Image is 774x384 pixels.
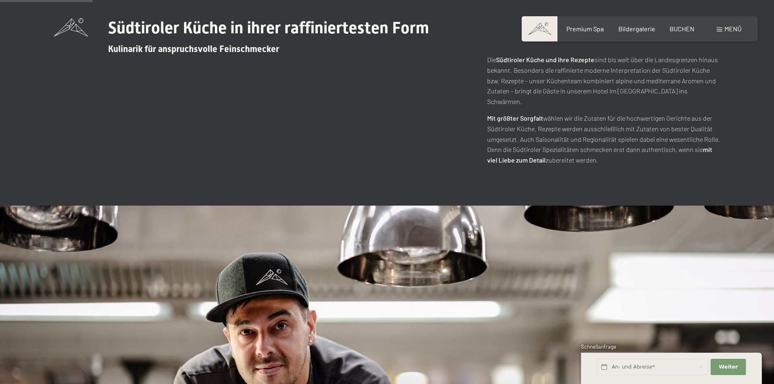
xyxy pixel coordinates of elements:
span: Menü [724,25,741,33]
span: Weiter [719,363,738,371]
p: Die sind bis weit über die Landesgrenzen hinaus bekannt. Besonders die raffinierte moderne Interp... [487,54,720,106]
a: BUCHEN [670,25,694,33]
strong: mit viel Liebe zum Detail [487,145,712,164]
p: wählen wir die Zutaten für die hochwertigen Gerichte aus der Südtiroler Küche. Rezepte werden aus... [487,113,720,165]
strong: Mit größter Sorgfalt [487,114,543,122]
a: Bildergalerie [618,25,655,33]
a: Premium Spa [566,25,604,33]
span: Kulinarik für anspruchsvolle Feinschmecker [108,44,279,54]
span: Schnellanfrage [581,343,616,350]
strong: Südtiroler Küche und ihre Rezepte [496,56,594,63]
span: Südtiroler Küche in ihrer raffiniertesten Form [108,18,429,37]
button: Weiter [711,359,746,375]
